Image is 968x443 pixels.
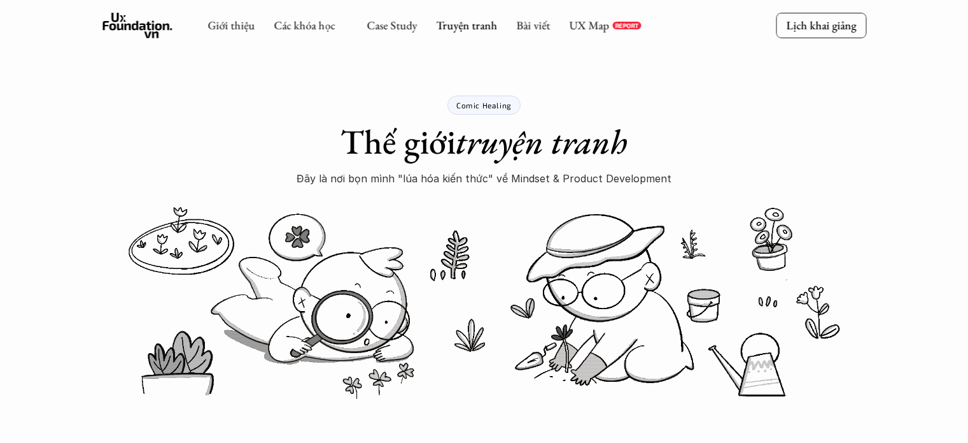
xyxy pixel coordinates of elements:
a: Giới thiệu [207,18,255,33]
a: Lịch khai giảng [776,13,866,38]
p: Comic Healing [456,101,512,110]
p: Lịch khai giảng [786,18,856,33]
h1: Thế giới [340,121,628,163]
a: Case Study [367,18,417,33]
p: Đây là nơi bọn mình "lúa hóa kiến thức" về Mindset & Product Development [297,169,671,188]
p: REPORT [615,22,638,29]
em: truyện tranh [456,119,628,164]
a: Truyện tranh [436,18,497,33]
a: Các khóa học [274,18,335,33]
a: REPORT [612,22,641,29]
a: Bài viết [516,18,550,33]
a: UX Map [569,18,609,33]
